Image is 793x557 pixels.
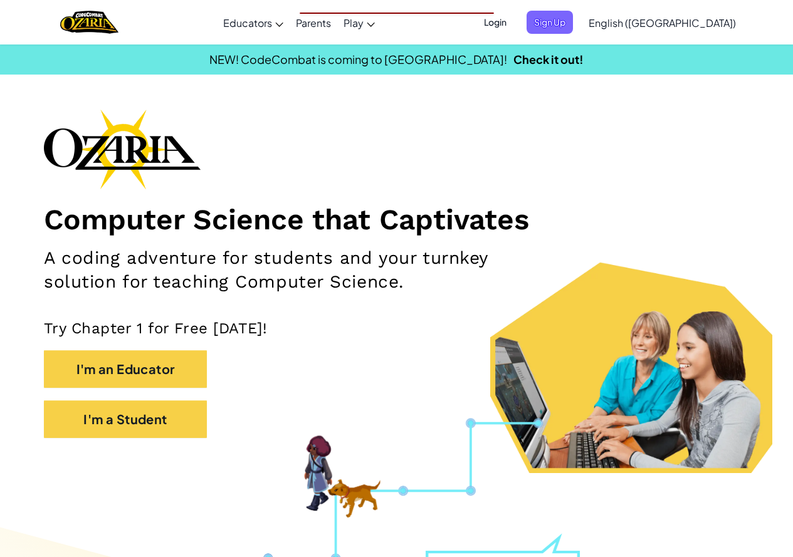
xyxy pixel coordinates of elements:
span: NEW! CodeCombat is coming to [GEOGRAPHIC_DATA]! [209,52,507,66]
a: Check it out! [513,52,584,66]
p: Try Chapter 1 for Free [DATE]! [44,319,749,338]
a: English ([GEOGRAPHIC_DATA]) [582,6,742,39]
button: Login [476,11,514,34]
img: Home [60,9,118,35]
button: Sign Up [527,11,573,34]
a: Parents [290,6,337,39]
button: I'm an Educator [44,350,207,388]
h1: Computer Science that Captivates [44,202,749,237]
button: I'm a Student [44,400,207,438]
span: Play [344,16,364,29]
span: Educators [223,16,272,29]
a: Play [337,6,381,39]
a: Educators [217,6,290,39]
a: Ozaria by CodeCombat logo [60,9,118,35]
h2: A coding adventure for students and your turnkey solution for teaching Computer Science. [44,246,517,294]
img: Ozaria branding logo [44,109,201,189]
span: English ([GEOGRAPHIC_DATA]) [589,16,736,29]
